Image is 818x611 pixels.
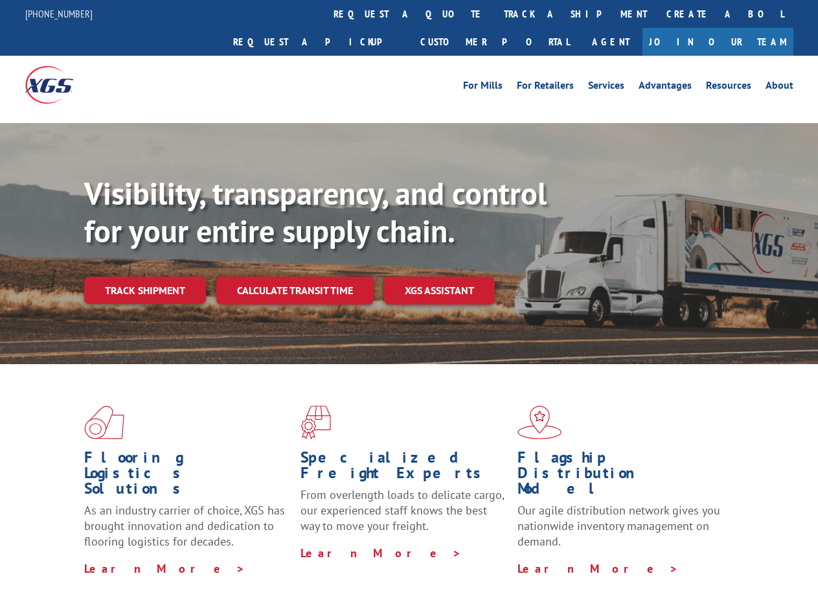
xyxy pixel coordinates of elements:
[384,277,495,305] a: XGS ASSISTANT
[517,561,679,576] a: Learn More >
[301,487,507,545] p: From overlength loads to delicate cargo, our experienced staff knows the best way to move your fr...
[84,406,124,439] img: xgs-icon-total-supply-chain-intelligence-red
[411,28,579,56] a: Customer Portal
[463,80,503,95] a: For Mills
[517,450,724,503] h1: Flagship Distribution Model
[84,277,206,304] a: Track shipment
[517,503,720,549] span: Our agile distribution network gives you nationwide inventory management on demand.
[223,28,411,56] a: Request a pickup
[639,80,692,95] a: Advantages
[642,28,793,56] a: Join Our Team
[84,503,285,549] span: As an industry carrier of choice, XGS has brought innovation and dedication to flooring logistics...
[517,406,562,439] img: xgs-icon-flagship-distribution-model-red
[216,277,374,305] a: Calculate transit time
[706,80,751,95] a: Resources
[301,546,462,560] a: Learn More >
[25,7,93,20] a: [PHONE_NUMBER]
[84,173,547,251] b: Visibility, transparency, and control for your entire supply chain.
[84,561,245,576] a: Learn More >
[588,80,624,95] a: Services
[84,450,291,503] h1: Flooring Logistics Solutions
[517,80,574,95] a: For Retailers
[301,450,507,487] h1: Specialized Freight Experts
[766,80,793,95] a: About
[301,406,331,439] img: xgs-icon-focused-on-flooring-red
[579,28,642,56] a: Agent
